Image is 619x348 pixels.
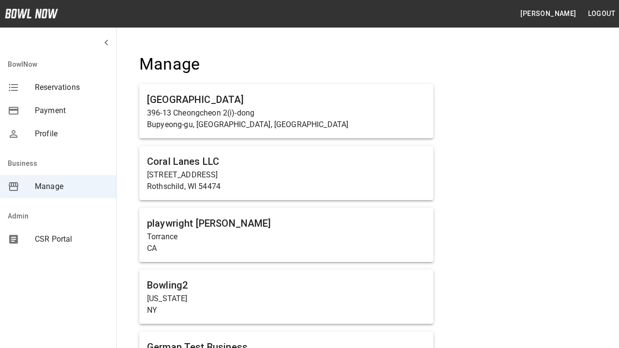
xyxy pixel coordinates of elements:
span: Manage [35,181,108,192]
p: [US_STATE] [147,293,426,304]
p: NY [147,304,426,316]
h4: Manage [139,54,433,74]
img: logo [5,9,58,18]
p: Torrance [147,231,426,243]
p: Rothschild, WI 54474 [147,181,426,192]
p: CA [147,243,426,254]
span: Profile [35,128,108,140]
span: Reservations [35,82,108,93]
h6: [GEOGRAPHIC_DATA] [147,92,426,107]
h6: Bowling2 [147,277,426,293]
p: 396-13 Cheongcheon 2(i)-dong [147,107,426,119]
button: [PERSON_NAME] [516,5,580,23]
p: [STREET_ADDRESS] [147,169,426,181]
h6: Coral Lanes LLC [147,154,426,169]
h6: playwright [PERSON_NAME] [147,216,426,231]
span: Payment [35,105,108,116]
button: Logout [584,5,619,23]
p: Bupyeong-gu, [GEOGRAPHIC_DATA], [GEOGRAPHIC_DATA] [147,119,426,130]
span: CSR Portal [35,233,108,245]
